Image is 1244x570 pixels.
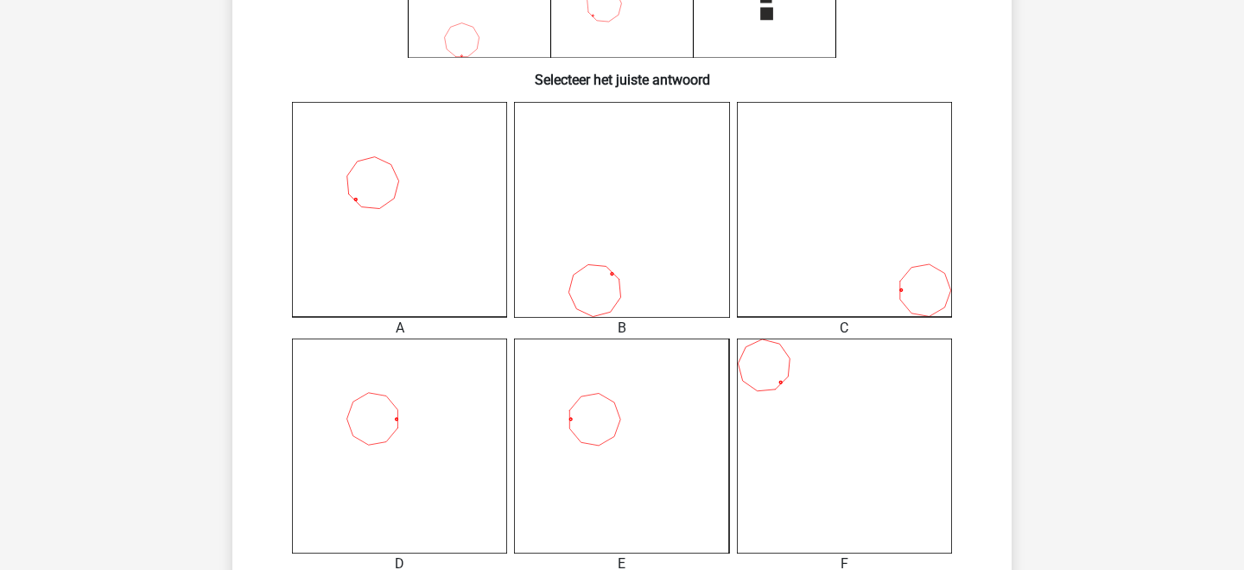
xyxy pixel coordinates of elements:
[260,58,984,88] h6: Selecteer het juiste antwoord
[501,318,742,339] div: B
[724,318,965,339] div: C
[279,318,520,339] div: A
